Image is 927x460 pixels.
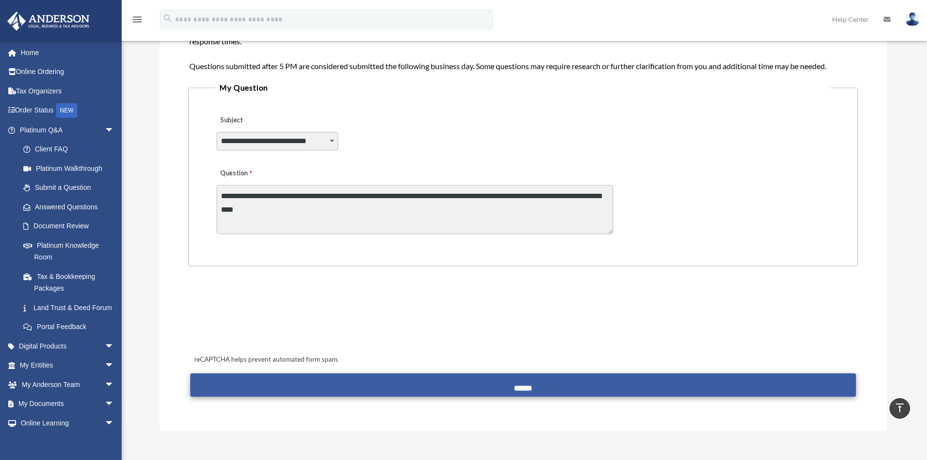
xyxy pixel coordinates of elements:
a: Platinum Q&Aarrow_drop_down [7,120,129,140]
a: Client FAQ [14,140,129,159]
a: Answered Questions [14,197,129,217]
iframe: reCAPTCHA [191,296,339,334]
a: Land Trust & Deed Forum [14,298,129,317]
a: Document Review [14,217,129,236]
a: Digital Productsarrow_drop_down [7,336,129,356]
img: User Pic [905,12,920,26]
a: Portal Feedback [14,317,129,337]
a: Online Ordering [7,62,129,82]
i: search [163,13,173,24]
a: vertical_align_top [890,398,910,419]
i: menu [131,14,143,25]
a: Order StatusNEW [7,101,129,121]
i: vertical_align_top [894,402,906,414]
a: My Anderson Teamarrow_drop_down [7,375,129,394]
a: Platinum Walkthrough [14,159,129,178]
span: arrow_drop_down [105,356,124,376]
label: Question [217,167,292,181]
label: Subject [217,114,309,128]
a: Online Learningarrow_drop_down [7,413,129,433]
a: Home [7,43,129,62]
span: arrow_drop_down [105,413,124,433]
span: arrow_drop_down [105,375,124,395]
span: arrow_drop_down [105,336,124,356]
a: Tax & Bookkeeping Packages [14,267,129,298]
a: My Documentsarrow_drop_down [7,394,129,414]
span: arrow_drop_down [105,120,124,140]
div: NEW [56,103,77,118]
span: arrow_drop_down [105,394,124,414]
a: Tax Organizers [7,81,129,101]
a: My Entitiesarrow_drop_down [7,356,129,375]
div: reCAPTCHA helps prevent automated form spam. [190,354,855,366]
img: Anderson Advisors Platinum Portal [4,12,92,31]
a: Platinum Knowledge Room [14,236,129,267]
a: Submit a Question [14,178,124,198]
legend: My Question [216,81,830,94]
a: menu [131,17,143,25]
